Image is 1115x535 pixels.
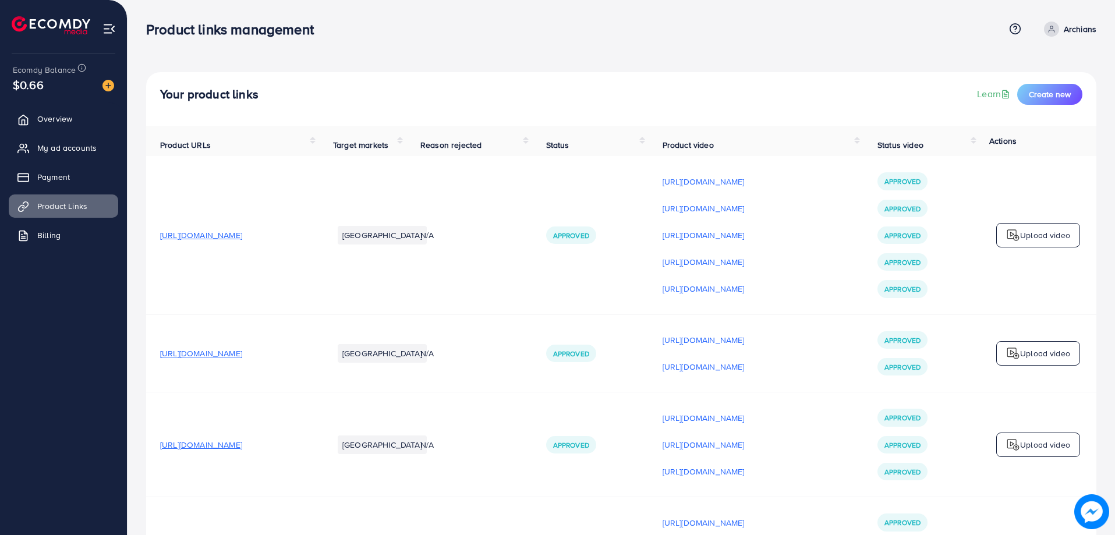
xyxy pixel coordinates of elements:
p: [URL][DOMAIN_NAME] [663,201,745,215]
span: Reason rejected [420,139,482,151]
img: menu [102,22,116,36]
span: Product Links [37,200,87,212]
li: [GEOGRAPHIC_DATA] [338,344,427,363]
span: $0.66 [13,76,44,93]
span: [URL][DOMAIN_NAME] [160,229,242,241]
span: Approved [884,257,921,267]
p: Upload video [1020,346,1070,360]
p: [URL][DOMAIN_NAME] [663,282,745,296]
a: Learn [977,87,1013,101]
a: Payment [9,165,118,189]
span: Status [546,139,569,151]
p: [URL][DOMAIN_NAME] [663,333,745,347]
p: Upload video [1020,438,1070,452]
h4: Your product links [160,87,259,102]
img: image [102,80,114,91]
span: Actions [989,135,1017,147]
p: [URL][DOMAIN_NAME] [663,360,745,374]
span: Approved [884,176,921,186]
span: Approved [884,284,921,294]
span: Approved [884,467,921,477]
span: Target markets [333,139,388,151]
span: Payment [37,171,70,183]
span: Status video [877,139,923,151]
span: Billing [37,229,61,241]
span: Approved [884,231,921,240]
span: Approved [884,518,921,527]
a: My ad accounts [9,136,118,160]
span: Approved [884,335,921,345]
a: Billing [9,224,118,247]
a: Overview [9,107,118,130]
li: [GEOGRAPHIC_DATA] [338,226,427,245]
span: Product URLs [160,139,211,151]
span: Approved [553,440,589,450]
p: [URL][DOMAIN_NAME] [663,465,745,479]
a: Product Links [9,194,118,218]
img: logo [1006,346,1020,360]
img: logo [1006,438,1020,452]
span: N/A [420,439,434,451]
li: [GEOGRAPHIC_DATA] [338,435,427,454]
p: [URL][DOMAIN_NAME] [663,175,745,189]
p: [URL][DOMAIN_NAME] [663,411,745,425]
p: [URL][DOMAIN_NAME] [663,438,745,452]
span: Approved [553,231,589,240]
img: image [1074,494,1109,529]
span: N/A [420,348,434,359]
p: [URL][DOMAIN_NAME] [663,255,745,269]
p: [URL][DOMAIN_NAME] [663,228,745,242]
h3: Product links management [146,21,323,38]
span: [URL][DOMAIN_NAME] [160,439,242,451]
span: Approved [884,362,921,372]
img: logo [12,16,90,34]
p: Upload video [1020,228,1070,242]
span: Create new [1029,88,1071,100]
a: Archians [1039,22,1096,37]
span: Ecomdy Balance [13,64,76,76]
p: Archians [1064,22,1096,36]
span: Overview [37,113,72,125]
span: Approved [884,440,921,450]
span: Approved [884,204,921,214]
button: Create new [1017,84,1082,105]
span: My ad accounts [37,142,97,154]
span: Product video [663,139,714,151]
span: N/A [420,229,434,241]
span: [URL][DOMAIN_NAME] [160,348,242,359]
p: [URL][DOMAIN_NAME] [663,516,745,530]
span: Approved [553,349,589,359]
span: Approved [884,413,921,423]
img: logo [1006,228,1020,242]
